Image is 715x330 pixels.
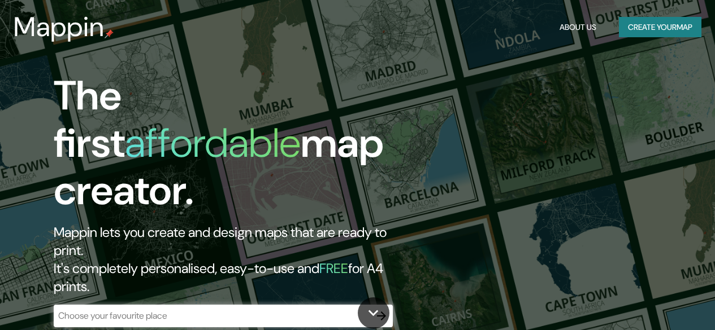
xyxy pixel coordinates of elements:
[54,309,370,322] input: Choose your favourite place
[105,29,114,38] img: mappin-pin
[125,117,301,169] h1: affordable
[54,72,411,223] h1: The first map creator.
[14,11,105,43] h3: Mappin
[319,259,348,277] h5: FREE
[54,223,411,296] h2: Mappin lets you create and design maps that are ready to print. It's completely personalised, eas...
[555,17,601,38] button: About Us
[619,17,701,38] button: Create yourmap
